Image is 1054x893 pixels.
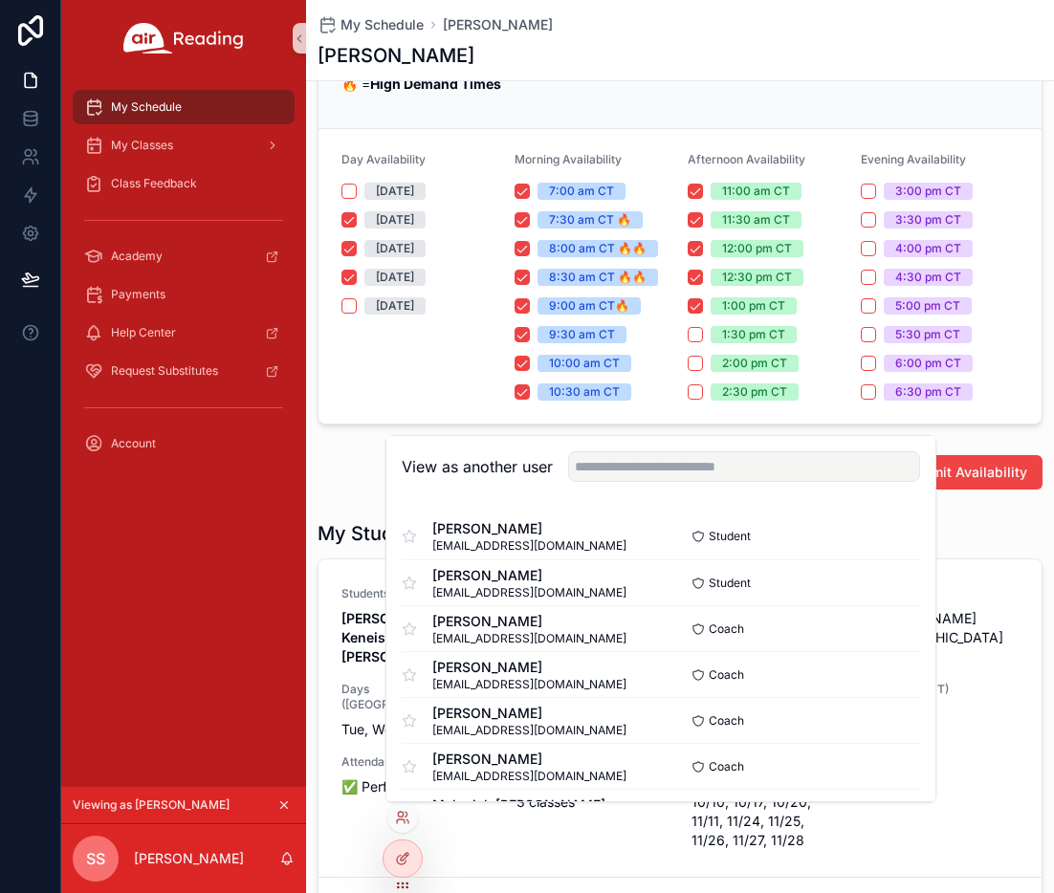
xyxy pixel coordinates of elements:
[376,183,414,200] div: [DATE]
[709,667,744,683] span: Coach
[73,277,295,312] a: Payments
[895,297,960,315] div: 5:00 pm CT
[134,849,244,868] p: [PERSON_NAME]
[688,152,805,166] span: Afternoon Availability
[549,326,615,343] div: 9:30 am CT
[709,621,744,637] span: Coach
[340,15,424,34] span: My Schedule
[722,383,787,401] div: 2:30 pm CT
[895,326,960,343] div: 5:30 pm CT
[549,240,647,257] div: 8:00 am CT 🔥🔥
[432,658,626,677] span: [PERSON_NAME]
[709,713,744,729] span: Coach
[432,677,626,692] span: [EMAIL_ADDRESS][DOMAIN_NAME]
[867,682,1019,697] span: Last Class (CT)
[73,797,230,813] span: Viewing as [PERSON_NAME]
[86,847,105,870] span: SS
[861,152,966,166] span: Evening Availability
[318,42,474,69] h1: [PERSON_NAME]
[111,176,197,191] span: Class Feedback
[111,287,165,302] span: Payments
[341,720,494,739] span: Tue, Wed, Thu
[318,520,494,547] h1: My Student Groups
[549,183,614,200] div: 7:00 am CT
[432,612,626,631] span: [PERSON_NAME]
[516,793,669,812] span: 3 classes
[61,76,306,486] div: scrollable content
[709,759,744,774] span: Coach
[73,316,295,350] a: Help Center
[549,355,620,372] div: 10:00 am CT
[432,750,626,769] span: [PERSON_NAME]
[341,682,494,712] span: Days ([GEOGRAPHIC_DATA])
[895,240,961,257] div: 4:00 pm CT
[907,463,1027,482] span: Submit Availability
[709,529,751,544] span: Student
[370,76,501,92] strong: High Demand Times
[432,769,626,784] span: [EMAIL_ADDRESS][DOMAIN_NAME]
[376,240,414,257] div: [DATE]
[432,566,626,585] span: [PERSON_NAME]
[722,240,792,257] div: 12:00 pm CT
[895,355,961,372] div: 6:00 pm CT
[111,325,176,340] span: Help Center
[402,455,553,478] h2: View as another user
[867,609,1019,647] span: [PERSON_NAME][GEOGRAPHIC_DATA]
[73,90,295,124] a: My Schedule
[111,249,163,264] span: Academy
[895,183,961,200] div: 3:00 pm CT
[111,363,218,379] span: Request Substitutes
[341,152,426,166] span: Day Availability
[867,586,1019,601] span: School
[443,15,553,34] a: [PERSON_NAME]
[549,297,629,315] div: 9:00 am CT🔥
[318,15,424,34] a: My Schedule
[895,269,961,286] div: 4:30 pm CT
[341,610,465,664] strong: [PERSON_NAME], Keneishea S, [PERSON_NAME] T
[722,326,785,343] div: 1:30 pm CT
[73,426,295,461] a: Account
[432,704,626,723] span: [PERSON_NAME]
[515,152,622,166] span: Morning Availability
[867,705,1019,724] span: [DATE]
[722,211,790,229] div: 11:30 am CT
[73,128,295,163] a: My Classes
[111,138,173,153] span: My Classes
[376,269,414,286] div: [DATE]
[123,23,244,54] img: App logo
[722,183,790,200] div: 11:00 am CT
[549,269,647,286] div: 8:30 am CT 🔥🔥
[432,795,626,815] span: Makariah [PERSON_NAME]
[111,99,182,115] span: My Schedule
[376,297,414,315] div: [DATE]
[73,239,295,273] a: Academy
[111,436,156,451] span: Account
[722,269,792,286] div: 12:30 pm CT
[73,166,295,201] a: Class Feedback
[549,211,631,229] div: 7:30 am CT 🔥
[891,455,1043,490] button: Submit Availability
[692,793,844,850] span: 10/10, 10/17, 10/20, 11/11, 11/24, 11/25, 11/26, 11/27, 11/28
[376,211,414,229] div: [DATE]
[549,383,620,401] div: 10:30 am CT
[895,383,961,401] div: 6:30 pm CT
[341,754,494,770] span: Attendance
[432,723,626,738] span: [EMAIL_ADDRESS][DOMAIN_NAME]
[895,211,961,229] div: 3:30 pm CT
[432,519,626,538] span: [PERSON_NAME]
[341,586,494,601] span: Students
[722,355,787,372] div: 2:00 pm CT
[432,631,626,646] span: [EMAIL_ADDRESS][DOMAIN_NAME]
[341,777,494,796] span: ✅ Perfect
[722,297,785,315] div: 1:00 pm CT
[341,74,1019,94] p: 🔥 =
[432,538,626,554] span: [EMAIL_ADDRESS][DOMAIN_NAME]
[73,354,295,388] a: Request Substitutes
[432,585,626,600] span: [EMAIL_ADDRESS][DOMAIN_NAME]
[709,576,751,591] span: Student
